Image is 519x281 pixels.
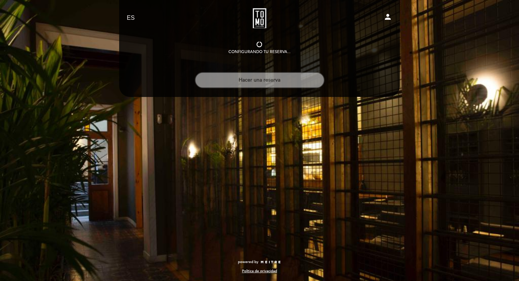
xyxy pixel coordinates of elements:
[383,12,392,24] button: person
[238,259,281,265] a: powered by
[260,261,281,264] img: MEITRE
[383,12,392,21] i: person
[238,259,258,265] span: powered by
[214,8,305,28] a: Tomo Cocina Nikkei
[242,269,277,274] a: Política de privacidad
[195,72,325,88] button: Hacer una reserva
[228,49,291,55] div: Configurando tu reserva...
